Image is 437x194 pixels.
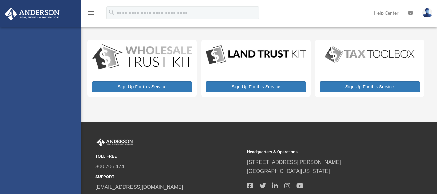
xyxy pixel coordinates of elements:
[92,44,192,71] img: WS-Trust-Kit-lgo-1.jpg
[87,9,95,17] i: menu
[87,11,95,17] a: menu
[247,168,330,174] a: [GEOGRAPHIC_DATA][US_STATE]
[247,149,394,155] small: Headquarters & Operations
[206,44,306,66] img: LandTrust_lgo-1.jpg
[95,138,134,147] img: Anderson Advisors Platinum Portal
[95,174,243,180] small: SUPPORT
[422,8,432,17] img: User Pic
[95,153,243,160] small: TOLL FREE
[92,81,192,92] a: Sign Up For this Service
[320,81,420,92] a: Sign Up For this Service
[3,8,61,20] img: Anderson Advisors Platinum Portal
[108,9,115,16] i: search
[247,159,341,165] a: [STREET_ADDRESS][PERSON_NAME]
[206,81,306,92] a: Sign Up For this Service
[95,184,183,190] a: [EMAIL_ADDRESS][DOMAIN_NAME]
[95,164,127,169] a: 800.706.4741
[320,44,420,64] img: taxtoolbox_new-1.webp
